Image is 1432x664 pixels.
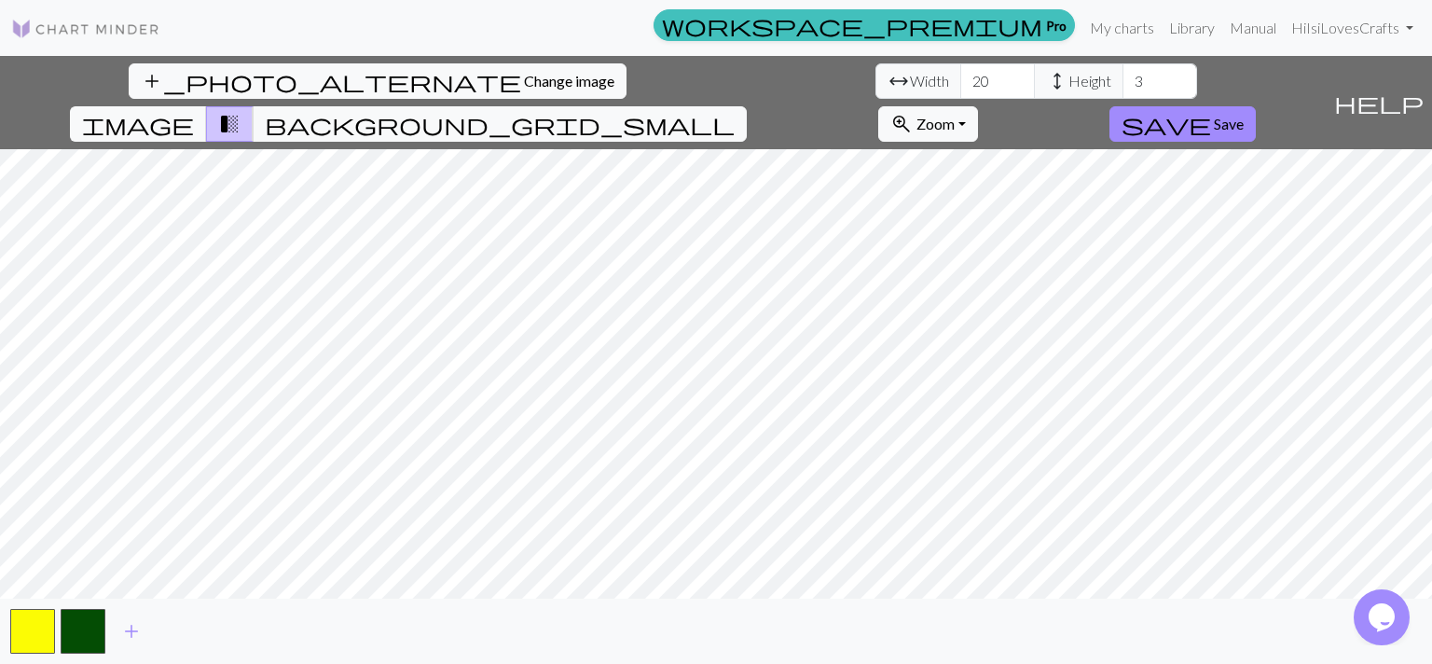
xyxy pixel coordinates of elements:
span: help [1334,90,1424,116]
a: Manual [1222,9,1284,47]
span: Save [1214,115,1244,132]
span: Zoom [916,115,955,132]
a: HiIsiLovesCrafts [1284,9,1421,47]
span: add_photo_alternate [141,68,521,94]
a: Library [1162,9,1222,47]
button: Add color [108,614,155,649]
button: Help [1326,56,1432,149]
span: Width [910,70,949,92]
span: add [120,618,143,644]
span: height [1046,68,1068,94]
span: zoom_in [890,111,913,137]
span: arrow_range [888,68,910,94]
iframe: chat widget [1354,589,1413,645]
span: image [82,111,194,137]
span: background_grid_small [265,111,735,137]
a: Pro [654,9,1075,41]
button: Zoom [878,106,978,142]
a: My charts [1082,9,1162,47]
span: transition_fade [218,111,241,137]
span: save [1122,111,1211,137]
span: workspace_premium [662,12,1042,38]
span: Change image [524,72,614,90]
button: Save [1109,106,1256,142]
img: Logo [11,18,160,40]
button: Change image [129,63,626,99]
span: Height [1068,70,1111,92]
